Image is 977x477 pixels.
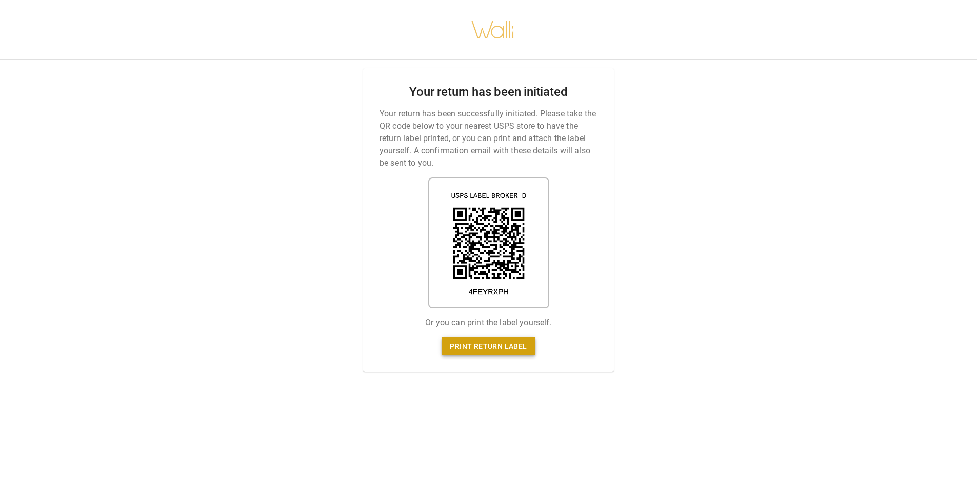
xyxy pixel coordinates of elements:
img: walli-inc.myshopify.com [471,8,515,52]
p: Or you can print the label yourself. [425,316,551,329]
img: shipping label qr code [428,177,549,308]
p: Your return has been successfully initiated. Please take the QR code below to your nearest USPS s... [380,108,597,169]
a: Print return label [442,337,535,356]
h2: Your return has been initiated [409,85,567,100]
